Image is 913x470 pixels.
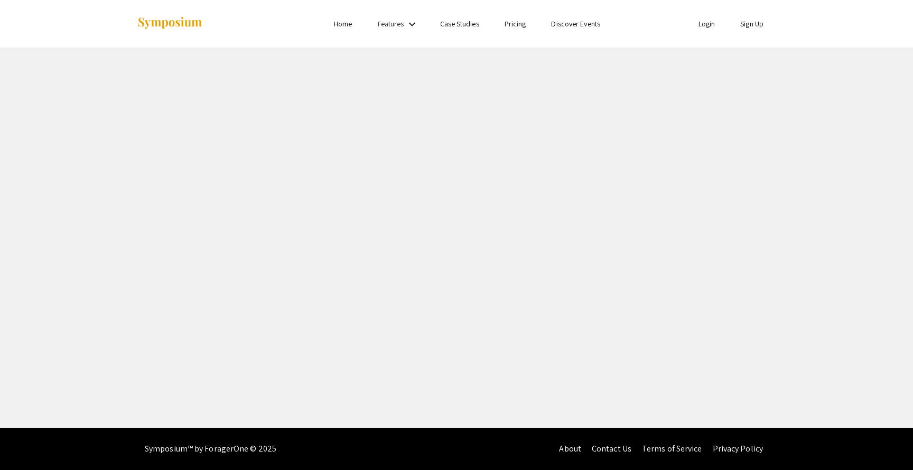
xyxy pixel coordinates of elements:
[137,16,203,31] img: Symposium by ForagerOne
[551,19,600,29] a: Discover Events
[713,443,763,454] a: Privacy Policy
[642,443,702,454] a: Terms of Service
[505,19,526,29] a: Pricing
[592,443,631,454] a: Contact Us
[145,428,276,470] div: Symposium™ by ForagerOne © 2025
[406,18,418,31] mat-icon: Expand Features list
[698,19,715,29] a: Login
[440,19,479,29] a: Case Studies
[334,19,352,29] a: Home
[559,443,581,454] a: About
[378,19,404,29] a: Features
[740,19,763,29] a: Sign Up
